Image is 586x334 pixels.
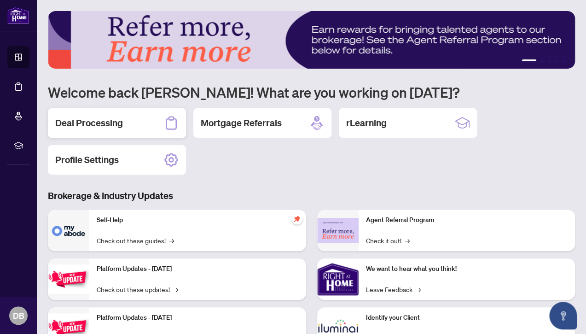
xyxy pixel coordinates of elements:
h2: Deal Processing [55,117,123,129]
a: Check it out!→ [366,235,410,246]
span: → [174,284,178,294]
a: Leave Feedback→ [366,284,421,294]
button: 1 [522,59,536,63]
a: Check out these guides!→ [97,235,174,246]
a: Check out these updates!→ [97,284,178,294]
span: pushpin [291,213,302,224]
img: logo [7,7,29,24]
img: Slide 0 [48,11,575,69]
span: → [169,235,174,246]
img: Platform Updates - July 21, 2025 [48,264,89,293]
h1: Welcome back [PERSON_NAME]! What are you working on [DATE]? [48,83,575,101]
button: 4 [555,59,558,63]
p: Self-Help [97,215,299,225]
span: → [405,235,410,246]
button: 3 [547,59,551,63]
img: Agent Referral Program [317,218,359,243]
p: Platform Updates - [DATE] [97,264,299,274]
img: Self-Help [48,210,89,251]
p: Platform Updates - [DATE] [97,313,299,323]
button: 5 [562,59,566,63]
h2: rLearning [346,117,387,129]
button: Open asap [549,302,577,329]
span: DB [13,309,24,322]
p: Identify your Client [366,313,568,323]
span: → [416,284,421,294]
h2: Profile Settings [55,153,119,166]
p: We want to hear what you think! [366,264,568,274]
h3: Brokerage & Industry Updates [48,189,575,202]
img: We want to hear what you think! [317,258,359,300]
button: 2 [540,59,544,63]
h2: Mortgage Referrals [201,117,282,129]
p: Agent Referral Program [366,215,568,225]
